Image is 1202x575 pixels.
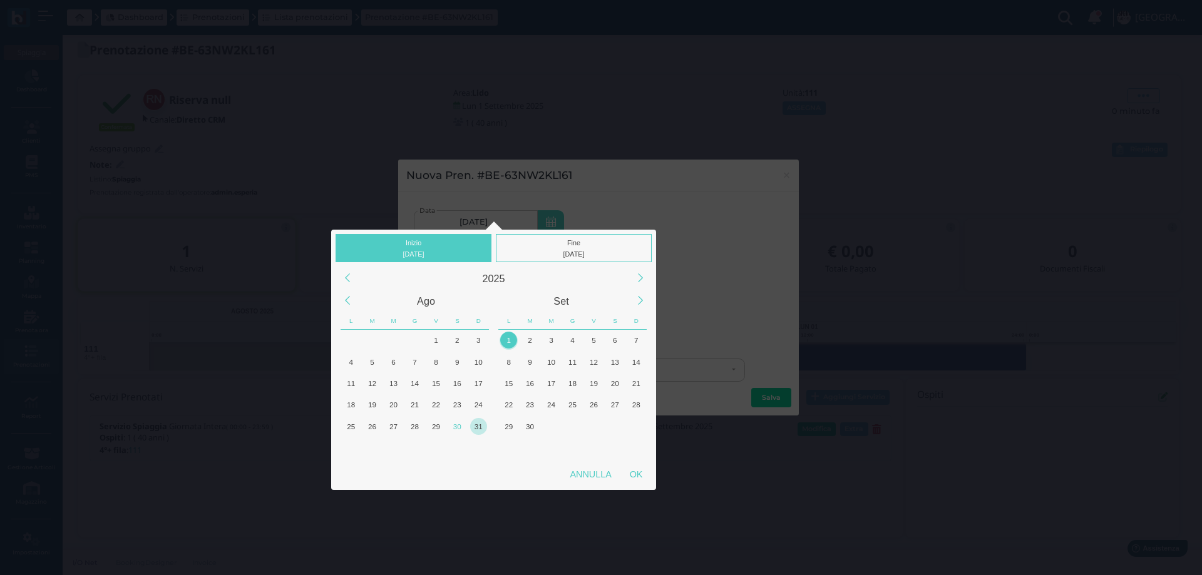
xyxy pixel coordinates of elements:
div: Venerdì, Ottobre 3 [583,415,604,437]
div: Lunedì, Settembre 22 [498,394,520,415]
div: Martedì, Agosto 12 [362,372,383,394]
div: 17 [543,375,560,392]
div: 18 [564,375,581,392]
div: 13 [607,354,624,370]
div: Mercoledì, Settembre 3 [383,437,404,458]
div: Giovedì [404,312,426,330]
div: Martedì, Agosto 19 [362,394,383,415]
div: Mercoledì, Ottobre 1 [541,415,562,437]
div: Sabato, Settembre 6 [604,330,625,351]
div: Martedì, Settembre 2 [362,437,383,458]
div: Lunedì, Settembre 29 [498,415,520,437]
div: 31 [470,418,487,435]
div: 23 [449,396,466,413]
div: 9 [449,354,466,370]
div: 21 [628,375,645,392]
div: 26 [585,396,602,413]
div: Venerdì, Settembre 12 [583,351,604,372]
div: Domenica, Settembre 14 [625,351,647,372]
div: 28 [406,418,423,435]
div: Sabato, Settembre 27 [604,394,625,415]
div: 23 [521,396,538,413]
div: Settembre [494,290,629,312]
div: Sabato [446,312,468,330]
div: Martedì, Settembre 23 [520,394,541,415]
div: Martedì [362,312,383,330]
div: Venerdì, Settembre 26 [583,394,604,415]
div: Martedì, Settembre 16 [520,372,541,394]
div: 28 [628,396,645,413]
div: 7 [628,332,645,349]
div: Sabato, Agosto 2 [446,330,468,351]
div: 1 [428,332,444,349]
div: 29 [428,418,444,435]
div: Martedì, Settembre 9 [520,351,541,372]
div: Venerdì, Agosto 15 [425,372,446,394]
div: 25 [342,418,359,435]
div: 6 [607,332,624,349]
div: Mercoledì, Settembre 10 [541,351,562,372]
div: Mercoledì, Ottobre 8 [541,437,562,458]
div: Giovedì, Agosto 7 [404,351,426,372]
div: 19 [585,375,602,392]
div: Venerdì, Settembre 5 [425,437,446,458]
div: 20 [385,396,402,413]
div: Sabato, Agosto 16 [446,372,468,394]
div: Sabato [604,312,625,330]
div: Sabato, Agosto 9 [446,351,468,372]
div: 11 [342,375,359,392]
div: Lunedì [498,312,520,330]
div: 5 [585,332,602,349]
div: Agosto [359,290,494,312]
div: Next Month [627,287,654,314]
span: Assistenza [37,10,83,19]
div: Mercoledì, Luglio 30 [383,330,404,351]
div: 17 [470,375,487,392]
div: Mercoledì [383,312,404,330]
div: 7 [406,354,423,370]
div: Sabato, Agosto 23 [446,394,468,415]
div: OK [620,463,652,486]
div: Martedì [520,312,541,330]
div: Mercoledì, Agosto 20 [383,394,404,415]
div: 2025 [359,267,629,290]
div: Martedì, Luglio 29 [362,330,383,351]
div: 3 [470,332,487,349]
div: Venerdì, Agosto 22 [425,394,446,415]
div: 1 [500,332,517,349]
div: Giovedì [562,312,583,330]
div: Domenica, Agosto 10 [468,351,489,372]
div: Domenica, Settembre 7 [468,437,489,458]
div: Venerdì, Settembre 5 [583,330,604,351]
div: Sabato, Settembre 13 [604,351,625,372]
div: Lunedì, Settembre 15 [498,372,520,394]
div: Fine [496,234,652,262]
div: 4 [564,332,581,349]
div: Previous Month [334,287,361,314]
div: 22 [500,396,517,413]
div: Giovedì, Agosto 21 [404,394,426,415]
div: Oggi, Sabato, Agosto 30 [446,415,468,437]
div: 26 [364,418,381,435]
div: 11 [564,354,581,370]
div: Mercoledì, Agosto 27 [383,415,404,437]
div: [DATE] [339,248,489,260]
div: 24 [470,396,487,413]
div: Giovedì, Settembre 25 [562,394,583,415]
div: 29 [500,418,517,435]
div: 12 [364,375,381,392]
div: Domenica, Agosto 24 [468,394,489,415]
div: 24 [543,396,560,413]
div: 27 [385,418,402,435]
div: Giovedì, Luglio 31 [404,330,426,351]
div: 6 [385,354,402,370]
div: Sabato, Settembre 6 [446,437,468,458]
div: 15 [428,375,444,392]
div: Mercoledì, Settembre 24 [541,394,562,415]
div: Domenica, Settembre 28 [625,394,647,415]
div: Domenica, Agosto 17 [468,372,489,394]
div: 19 [364,396,381,413]
div: 4 [342,354,359,370]
div: 16 [449,375,466,392]
div: 27 [607,396,624,413]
